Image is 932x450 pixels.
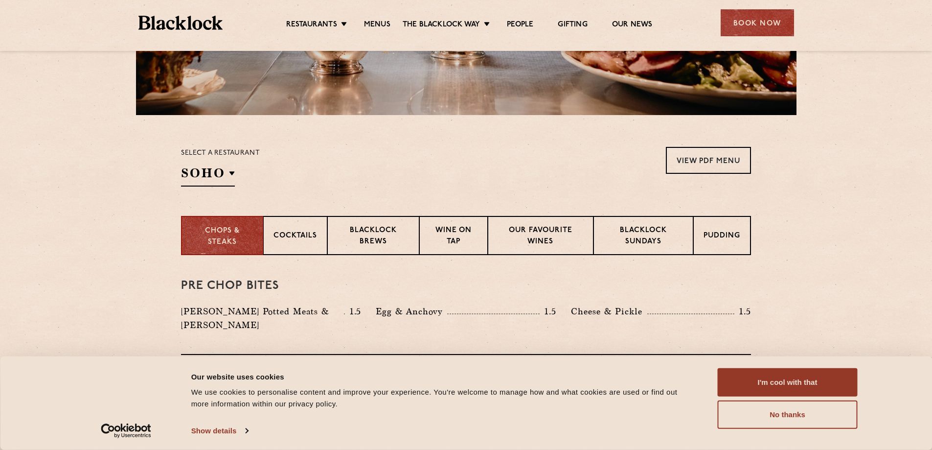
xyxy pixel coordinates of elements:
[181,305,344,332] p: [PERSON_NAME] Potted Meats & [PERSON_NAME]
[345,305,362,318] p: 1.5
[191,424,248,438] a: Show details
[191,371,696,382] div: Our website uses cookies
[273,231,317,243] p: Cocktails
[191,386,696,410] div: We use cookies to personalise content and improve your experience. You're welcome to manage how a...
[604,225,683,248] p: Blacklock Sundays
[612,20,653,31] a: Our News
[718,401,858,429] button: No thanks
[666,147,751,174] a: View PDF Menu
[181,280,751,292] h3: Pre Chop Bites
[507,20,533,31] a: People
[376,305,447,318] p: Egg & Anchovy
[704,231,740,243] p: Pudding
[403,20,480,31] a: The Blacklock Way
[734,305,751,318] p: 1.5
[181,165,235,187] h2: SOHO
[338,225,409,248] p: Blacklock Brews
[498,225,583,248] p: Our favourite wines
[364,20,390,31] a: Menus
[192,226,253,248] p: Chops & Steaks
[430,225,477,248] p: Wine on Tap
[571,305,647,318] p: Cheese & Pickle
[558,20,587,31] a: Gifting
[540,305,556,318] p: 1.5
[83,424,169,438] a: Usercentrics Cookiebot - opens in a new window
[181,147,260,160] p: Select a restaurant
[721,9,794,36] div: Book Now
[138,16,223,30] img: BL_Textured_Logo-footer-cropped.svg
[718,368,858,397] button: I'm cool with that
[286,20,337,31] a: Restaurants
